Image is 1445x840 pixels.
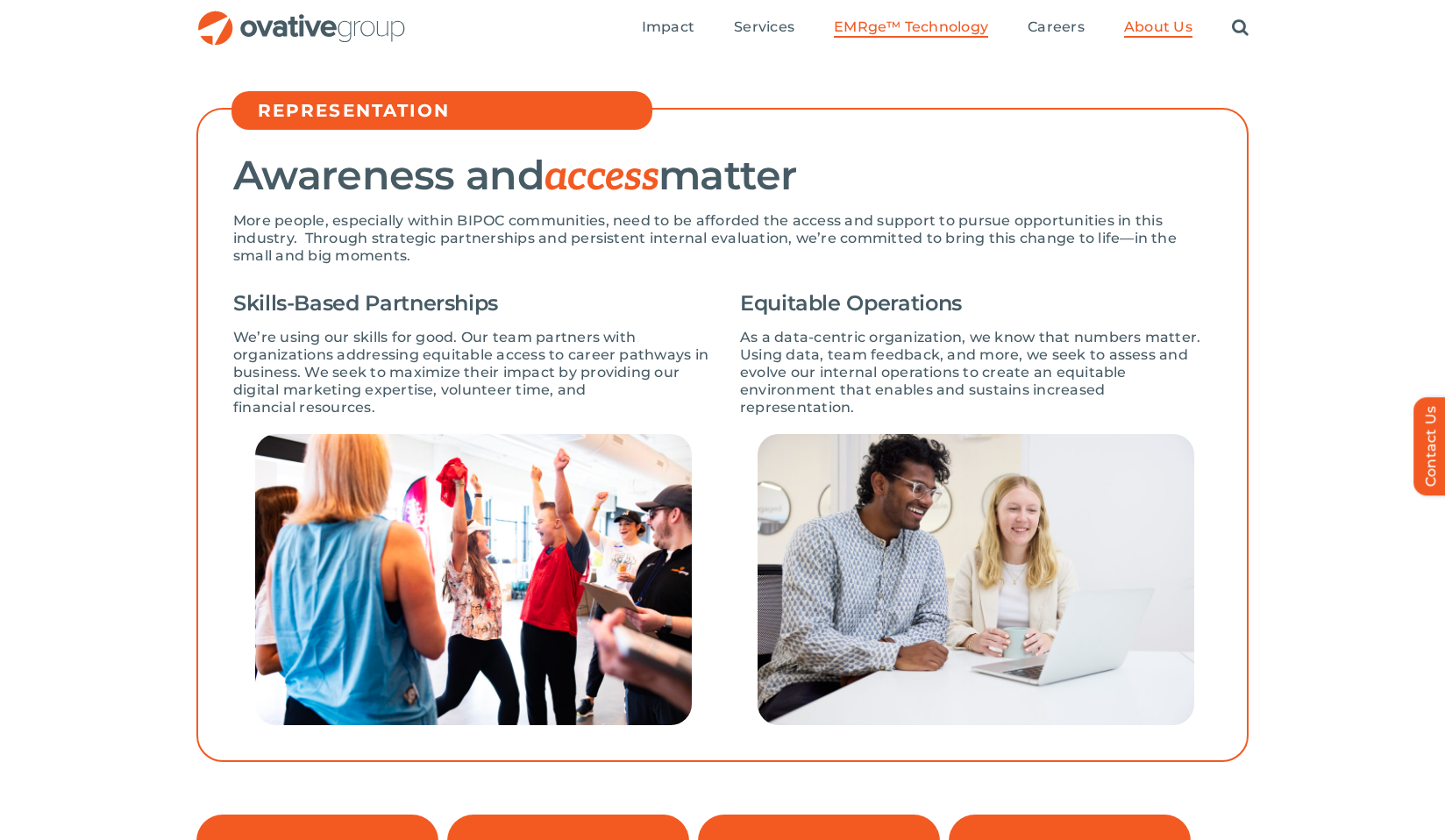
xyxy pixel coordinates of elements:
[233,212,1212,265] p: More people, especially within BIPOC communities, need to be afforded the access and support to p...
[1124,18,1192,36] span: About Us
[1124,18,1192,38] a: About Us
[740,329,1212,416] p: As a data-centric organization, we know that numbers matter. Using data, team feedback, and more,...
[233,329,714,416] p: We’re using our skills for good. Our team partners with organizations addressing equitable access...
[545,153,658,202] span: access
[834,18,988,38] a: EMRge™ Technology
[740,291,1212,316] h4: Equitable Operations
[1232,18,1249,38] a: Search
[1028,18,1085,36] span: Careers
[642,18,694,36] span: Impact
[196,9,407,25] a: OG_Full_horizontal_RGB
[734,18,794,38] a: Services
[255,434,692,725] img: Social Impact – Skills-Based Partnerships
[233,153,1212,199] h2: Awareness and matter
[642,18,694,38] a: Impact
[834,18,988,36] span: EMRge™ Technology
[233,291,714,316] h4: Skills-Based Partnerships
[1028,18,1085,38] a: Careers
[734,18,794,36] span: Services
[258,100,644,121] h5: REPRESENTATION
[758,434,1194,725] img: Social Impact – Equitable Operations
